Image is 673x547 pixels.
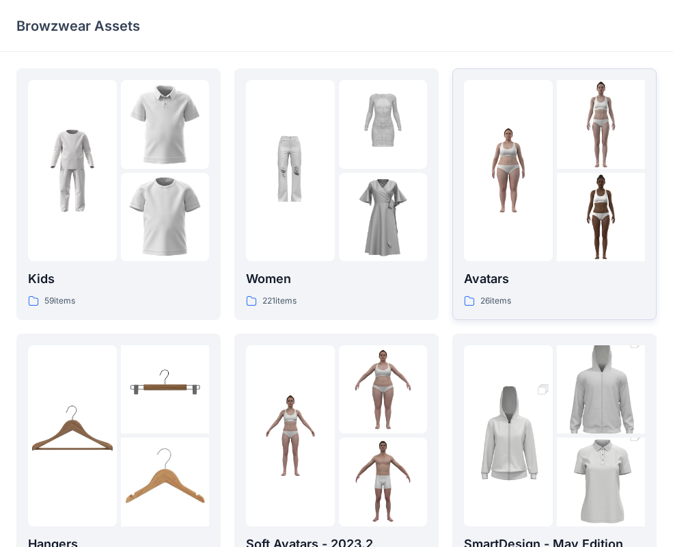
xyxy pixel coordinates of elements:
img: folder 2 [557,323,646,455]
p: Women [246,269,427,289]
p: 59 items [44,294,75,308]
p: Avatars [464,269,645,289]
img: folder 1 [246,391,335,480]
img: folder 2 [339,345,428,434]
img: folder 1 [246,126,335,215]
p: Browzwear Assets [16,16,140,36]
img: folder 3 [557,173,646,262]
img: folder 3 [339,173,428,262]
img: folder 1 [464,369,553,502]
a: folder 1folder 2folder 3Kids59items [16,68,221,320]
p: Kids [28,269,209,289]
img: folder 1 [464,126,553,215]
img: folder 2 [557,80,646,169]
img: folder 3 [339,438,428,526]
a: folder 1folder 2folder 3Avatars26items [452,68,657,320]
p: 26 items [480,294,511,308]
img: folder 3 [121,173,210,262]
img: folder 1 [28,391,117,480]
img: folder 2 [121,80,210,169]
img: folder 1 [28,126,117,215]
a: folder 1folder 2folder 3Women221items [234,68,439,320]
img: folder 2 [121,345,210,434]
img: folder 3 [121,438,210,526]
img: folder 2 [339,80,428,169]
p: 221 items [262,294,297,308]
